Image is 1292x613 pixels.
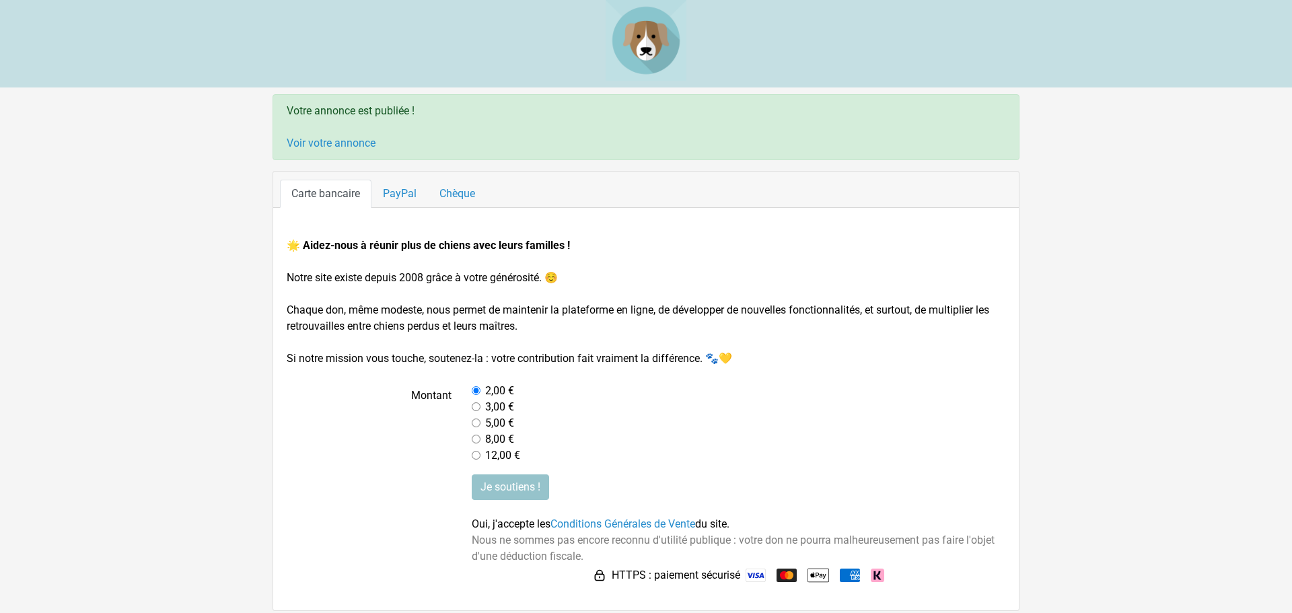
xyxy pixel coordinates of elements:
strong: 🌟 Aidez-nous à réunir plus de chiens avec leurs familles ! [287,239,570,252]
img: American Express [840,569,860,582]
a: Carte bancaire [280,180,371,208]
a: Chèque [428,180,487,208]
span: HTTPS : paiement sécurisé [612,567,740,583]
img: Klarna [871,569,884,582]
a: PayPal [371,180,428,208]
label: Montant [277,383,462,464]
label: 12,00 € [485,447,520,464]
a: Voir votre annonce [287,137,375,149]
label: 5,00 € [485,415,514,431]
form: Notre site existe depuis 2008 grâce à votre générosité. ☺️ Chaque don, même modeste, nous permet ... [287,238,1005,586]
a: Conditions Générales de Vente [550,517,695,530]
label: 8,00 € [485,431,514,447]
img: Apple Pay [808,565,829,586]
label: 3,00 € [485,399,514,415]
img: Visa [746,569,766,582]
img: HTTPS : paiement sécurisé [593,569,606,582]
img: Mastercard [777,569,797,582]
span: Nous ne sommes pas encore reconnu d'utilité publique : votre don ne pourra malheureusement pas fa... [472,534,995,563]
span: Oui, j'accepte les du site. [472,517,729,530]
label: 2,00 € [485,383,514,399]
input: Je soutiens ! [472,474,549,500]
div: Votre annonce est publiée ! [273,94,1019,160]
